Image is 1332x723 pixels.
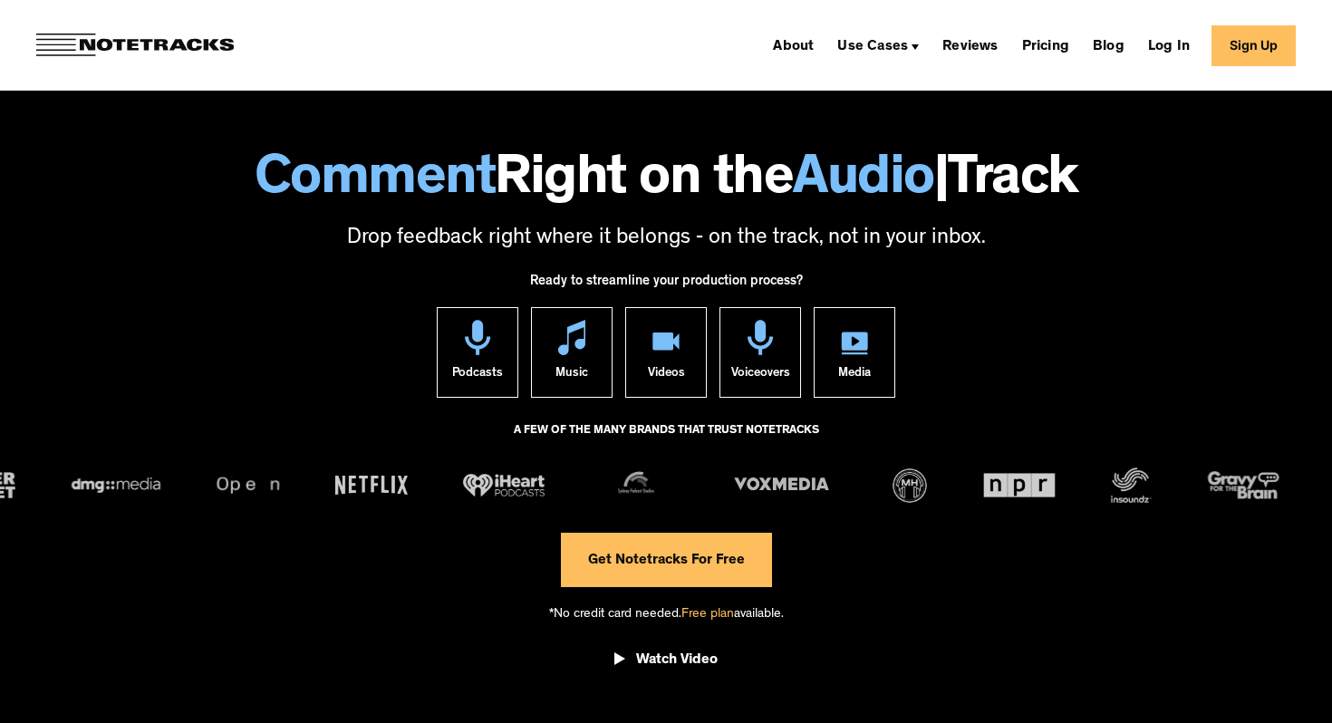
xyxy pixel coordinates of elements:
[255,154,496,210] span: Comment
[1015,31,1076,60] a: Pricing
[452,355,503,397] div: Podcasts
[731,355,790,397] div: Voiceovers
[814,307,895,398] a: Media
[549,587,784,639] div: *No credit card needed. available.
[636,651,718,670] div: Watch Video
[793,154,934,210] span: Audio
[561,533,772,587] a: Get Notetracks For Free
[18,224,1314,255] p: Drop feedback right where it belongs - on the track, not in your inbox.
[1211,25,1296,66] a: Sign Up
[837,40,908,54] div: Use Cases
[648,355,685,397] div: Videos
[437,307,518,398] a: Podcasts
[18,154,1314,210] h1: Right on the Track
[530,264,803,307] div: Ready to streamline your production process?
[766,31,821,60] a: About
[531,307,613,398] a: Music
[514,416,819,465] div: A FEW OF THE MANY BRANDS THAT TRUST NOTETRACKS
[830,31,926,60] div: Use Cases
[935,31,1005,60] a: Reviews
[555,355,588,397] div: Music
[625,307,707,398] a: Videos
[1141,31,1197,60] a: Log In
[1086,31,1132,60] a: Blog
[838,355,871,397] div: Media
[681,608,734,622] span: Free plan
[719,307,801,398] a: Voiceovers
[614,638,718,689] a: open lightbox
[934,154,949,210] span: |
